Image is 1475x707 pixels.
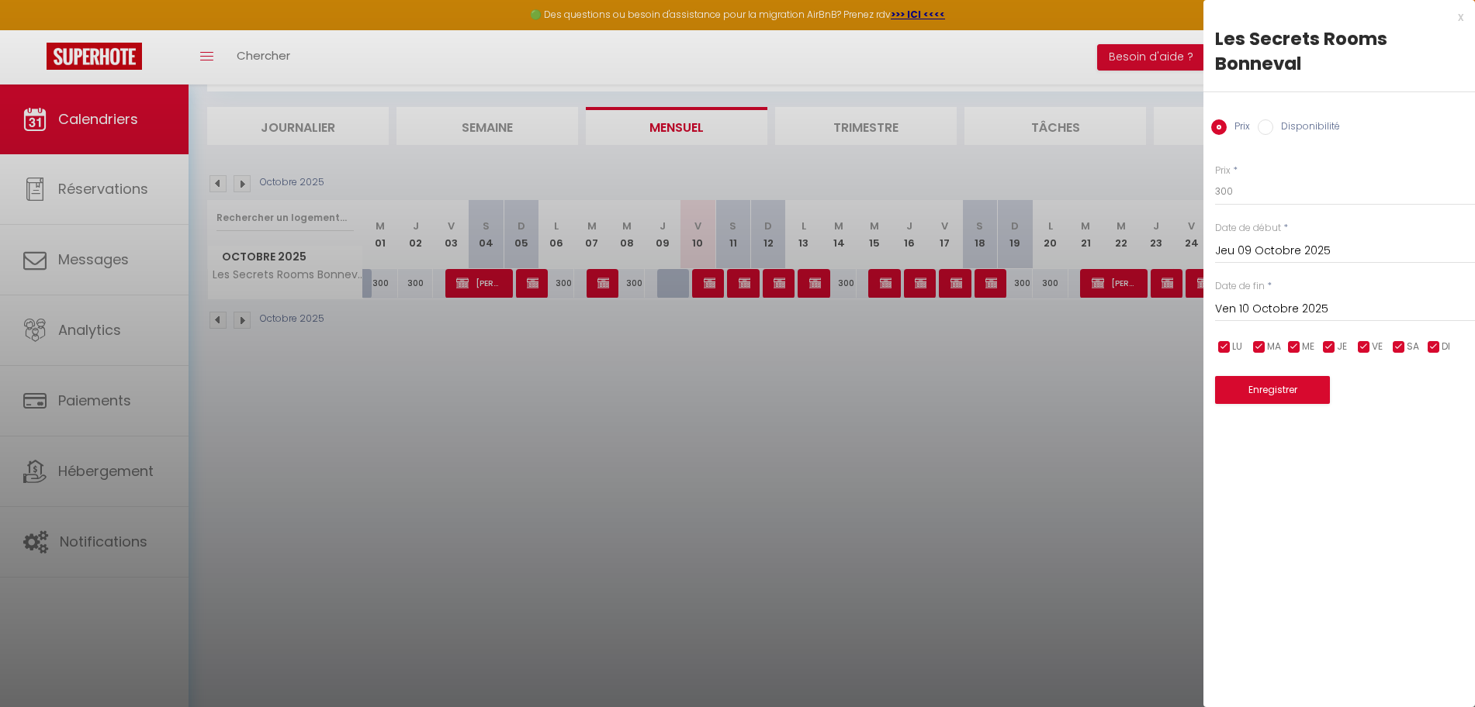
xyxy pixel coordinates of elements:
[1215,279,1265,294] label: Date de fin
[1302,340,1314,354] span: ME
[1267,340,1281,354] span: MA
[1227,119,1250,136] label: Prix
[1337,340,1347,354] span: JE
[1203,8,1463,26] div: x
[1407,340,1419,354] span: SA
[1372,340,1383,354] span: VE
[1232,340,1242,354] span: LU
[1215,164,1231,178] label: Prix
[1442,340,1450,354] span: DI
[1215,221,1281,236] label: Date de début
[1215,26,1463,76] div: Les Secrets Rooms Bonneval
[1273,119,1340,136] label: Disponibilité
[1215,376,1330,404] button: Enregistrer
